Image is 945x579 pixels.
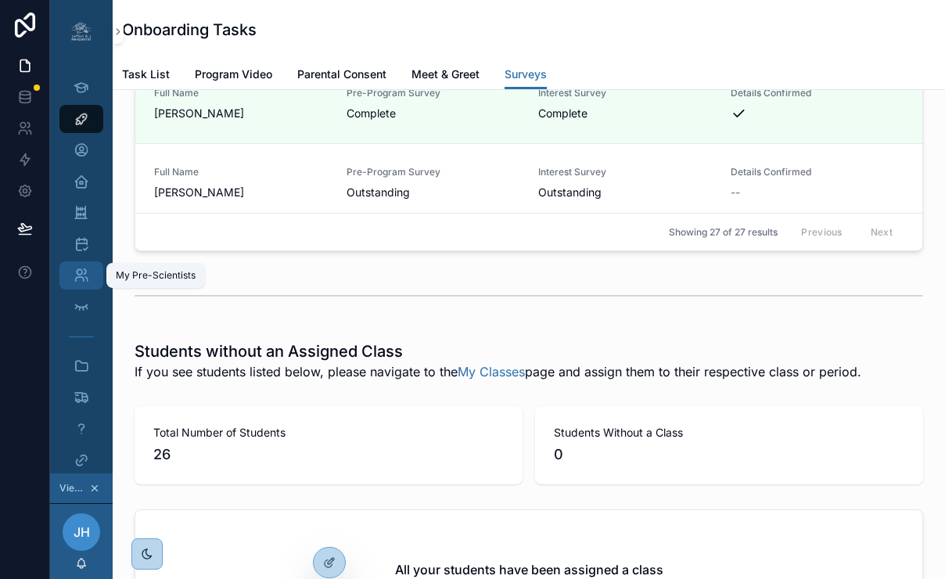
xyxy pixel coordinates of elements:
[59,482,86,494] span: Viewing as [PERSON_NAME]
[538,87,712,99] span: Interest Survey
[411,60,480,92] a: Meet & Greet
[554,425,904,441] span: Students Without a Class
[669,226,778,239] span: Showing 27 of 27 results
[505,60,547,90] a: Surveys
[154,185,328,200] span: [PERSON_NAME]
[505,67,547,82] span: Surveys
[74,523,90,541] span: JH
[195,60,272,92] a: Program Video
[116,269,196,282] div: My Pre-Scientists
[50,63,113,473] div: scrollable content
[153,425,504,441] span: Total Number of Students
[122,67,170,82] span: Task List
[154,166,328,178] span: Full Name
[538,166,712,178] span: Interest Survey
[458,364,525,379] a: My Classes
[195,67,272,82] span: Program Video
[154,87,328,99] span: Full Name
[411,67,480,82] span: Meet & Greet
[135,340,861,362] h1: Students without an Assigned Class
[347,106,520,121] span: Complete
[153,444,504,466] span: 26
[69,19,94,44] img: App logo
[135,362,861,381] span: If you see students listed below, please navigate to the page and assign them to their respective...
[731,87,904,99] span: Details Confirmed
[731,166,904,178] span: Details Confirmed
[538,185,712,200] span: Outstanding
[297,60,386,92] a: Parental Consent
[347,166,520,178] span: Pre-Program Survey
[154,106,328,121] span: [PERSON_NAME]
[347,185,520,200] span: Outstanding
[122,60,170,92] a: Task List
[347,87,520,99] span: Pre-Program Survey
[395,560,663,579] h2: All your students have been assigned a class
[731,185,740,200] span: --
[554,444,904,466] span: 0
[122,19,257,41] h1: Onboarding Tasks
[297,67,386,82] span: Parental Consent
[538,106,712,121] span: Complete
